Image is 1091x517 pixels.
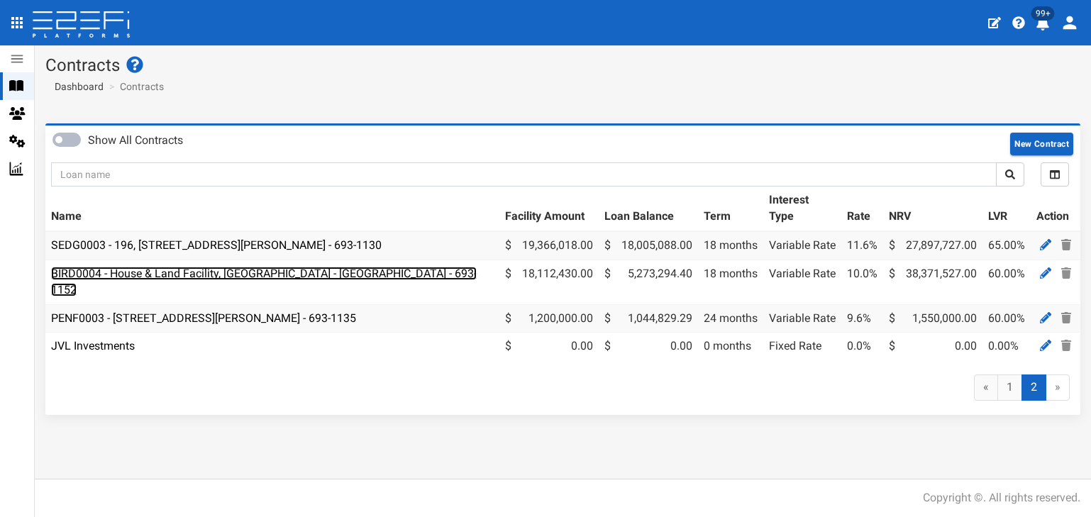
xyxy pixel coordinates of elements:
td: Variable Rate [763,260,841,304]
a: Delete Contract [1058,236,1075,254]
a: Delete Contract [1058,265,1075,282]
td: 0 months [698,333,763,360]
td: 0.00 [883,333,982,360]
th: Loan Balance [599,187,698,231]
div: Copyright ©. All rights reserved. [923,490,1080,506]
th: Facility Amount [499,187,599,231]
td: 1,200,000.00 [499,304,599,333]
a: Delete Contract [1058,309,1075,327]
span: 2 [1021,374,1046,401]
h1: Contracts [45,56,1080,74]
a: PENF0003 - [STREET_ADDRESS][PERSON_NAME] - 693-1135 [51,311,356,325]
td: 60.00% [982,260,1031,304]
td: 65.00% [982,231,1031,260]
th: Interest Type [763,187,841,231]
a: « [974,374,998,401]
td: 11.6% [841,231,883,260]
td: 18,005,088.00 [599,231,698,260]
a: 1 [997,374,1022,401]
a: Dashboard [49,79,104,94]
td: 18 months [698,260,763,304]
a: Delete Contract [1058,337,1075,355]
span: » [1046,374,1070,401]
td: 24 months [698,304,763,333]
li: Contracts [106,79,164,94]
td: 0.00% [982,333,1031,360]
td: 0.00 [599,333,698,360]
td: 18 months [698,231,763,260]
td: 0.0% [841,333,883,360]
a: SEDG0003 - 196, [STREET_ADDRESS][PERSON_NAME] - 693-1130 [51,238,382,252]
a: BIRD0004 - House & Land Facility, [GEOGRAPHIC_DATA] - [GEOGRAPHIC_DATA] - 693-1152 [51,267,477,296]
td: 9.6% [841,304,883,333]
button: New Contract [1010,133,1073,155]
span: Dashboard [49,81,104,92]
td: 18,112,430.00 [499,260,599,304]
td: 5,273,294.40 [599,260,698,304]
td: Variable Rate [763,231,841,260]
td: 1,550,000.00 [883,304,982,333]
td: 19,366,018.00 [499,231,599,260]
td: 10.0% [841,260,883,304]
th: Name [45,187,499,231]
td: 38,371,527.00 [883,260,982,304]
input: Loan name [51,162,997,187]
th: Action [1031,187,1080,231]
label: Show All Contracts [88,133,183,149]
td: Fixed Rate [763,333,841,360]
th: LVR [982,187,1031,231]
td: Variable Rate [763,304,841,333]
th: Term [698,187,763,231]
td: 1,044,829.29 [599,304,698,333]
a: JVL Investments [51,339,135,352]
td: 60.00% [982,304,1031,333]
td: 27,897,727.00 [883,231,982,260]
th: Rate [841,187,883,231]
th: NRV [883,187,982,231]
td: 0.00 [499,333,599,360]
